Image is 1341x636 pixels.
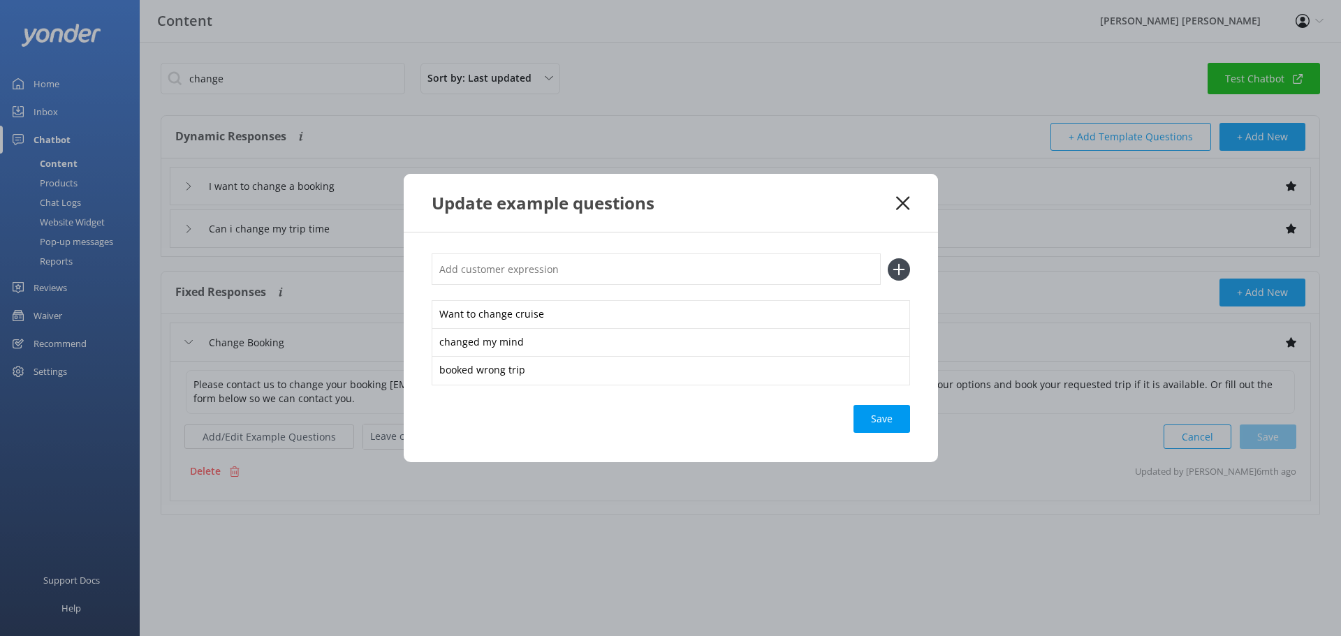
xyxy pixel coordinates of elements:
[432,356,910,385] div: booked wrong trip
[432,253,881,285] input: Add customer expression
[432,300,910,330] div: Want to change cruise
[853,405,910,433] button: Save
[896,196,909,210] button: Close
[432,328,910,357] div: changed my mind
[432,191,897,214] div: Update example questions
